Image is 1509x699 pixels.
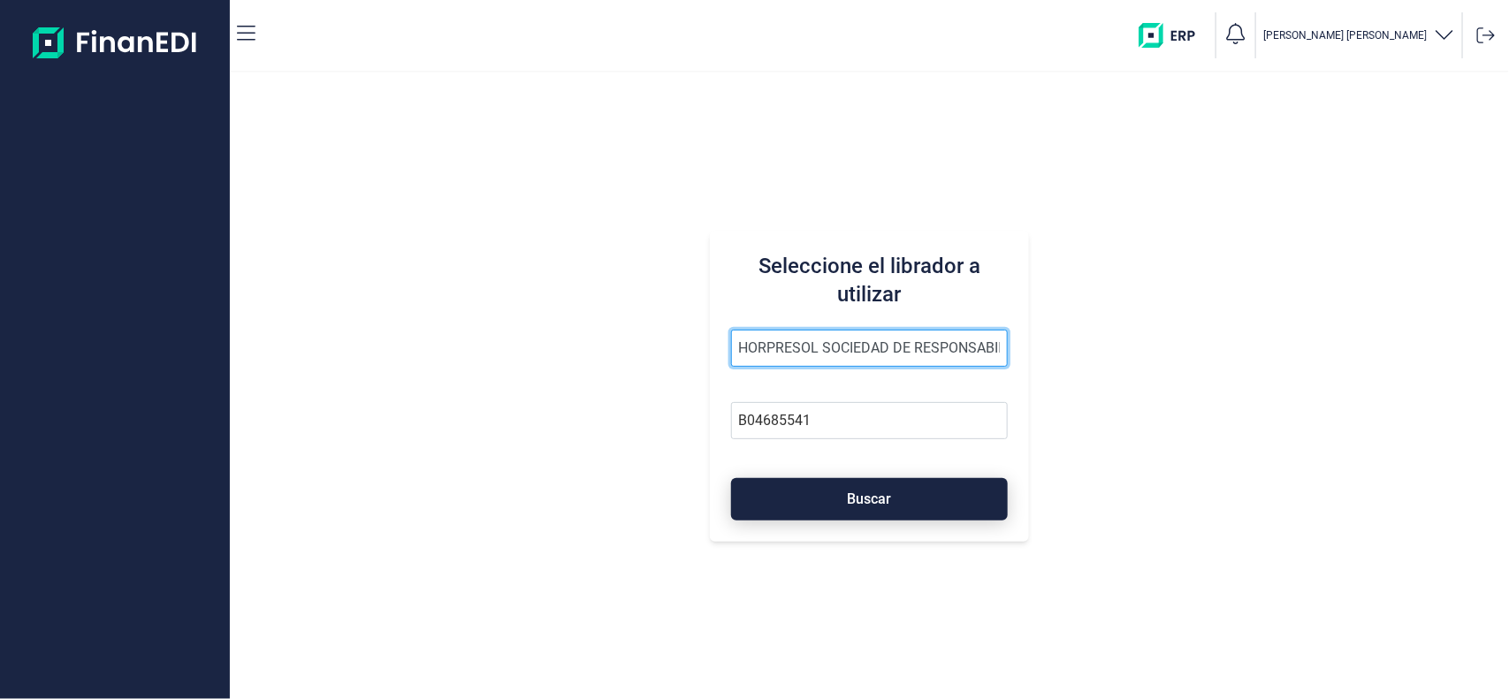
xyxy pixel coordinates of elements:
button: [PERSON_NAME] [PERSON_NAME] [1263,23,1455,49]
button: Buscar [731,478,1009,520]
span: Buscar [848,492,892,505]
img: erp [1139,23,1208,48]
h3: Seleccione el librador a utilizar [731,252,1009,308]
img: Logo de aplicación [33,14,198,71]
input: Busque por NIF [731,402,1009,439]
input: Seleccione la razón social [731,330,1009,367]
p: [PERSON_NAME] [PERSON_NAME] [1263,28,1427,42]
